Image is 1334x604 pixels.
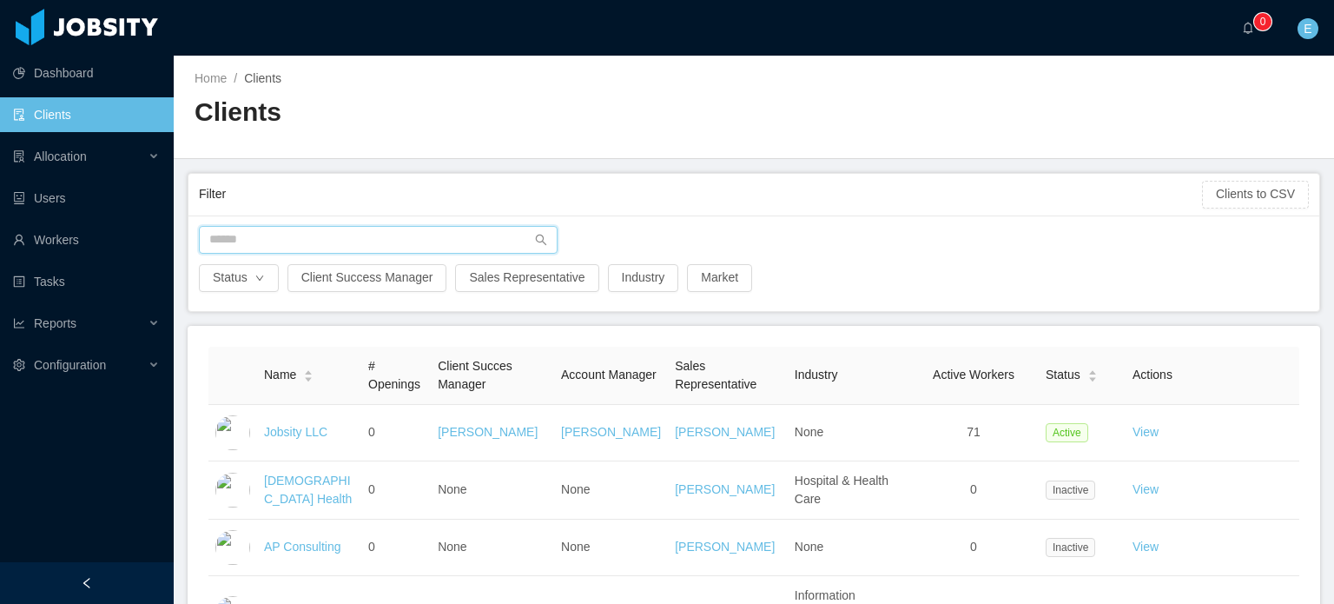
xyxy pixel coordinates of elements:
[13,317,25,329] i: icon: line-chart
[13,264,160,299] a: icon: profileTasks
[13,56,160,90] a: icon: pie-chartDashboard
[13,97,160,132] a: icon: auditClients
[438,482,466,496] span: None
[13,150,25,163] i: icon: solution
[1046,366,1080,384] span: Status
[795,474,888,506] span: Hospital & Health Care
[675,359,756,391] span: Sales Representative
[561,425,661,439] a: [PERSON_NAME]
[199,178,1202,210] div: Filter
[13,359,25,371] i: icon: setting
[361,405,431,461] td: 0
[1133,482,1159,496] a: View
[215,530,250,565] img: 6a95fc60-fa44-11e7-a61b-55864beb7c96_5a5d513336692-400w.png
[1087,368,1097,374] i: icon: caret-up
[199,264,279,292] button: Statusicon: down
[1133,540,1159,554] a: View
[687,264,752,292] button: Market
[795,425,823,439] span: None
[675,425,775,439] a: [PERSON_NAME]
[1046,481,1095,500] span: Inactive
[13,222,160,257] a: icon: userWorkers
[368,359,420,391] span: # Openings
[908,461,1039,520] td: 0
[1202,181,1309,209] button: Clients to CSV
[608,264,679,292] button: Industry
[561,540,590,554] span: None
[1133,368,1172,382] span: Actions
[675,540,775,554] a: [PERSON_NAME]
[908,520,1039,576] td: 0
[264,425,327,439] a: Jobsity LLC
[908,405,1039,461] td: 71
[795,540,823,554] span: None
[675,482,775,496] a: [PERSON_NAME]
[795,368,838,382] span: Industry
[1304,18,1311,39] span: E
[361,461,431,520] td: 0
[561,482,590,496] span: None
[215,473,250,508] img: 6a8e90c0-fa44-11e7-aaa7-9da49113f530_5a5d50e77f870-400w.png
[244,71,281,85] span: Clients
[438,359,512,391] span: Client Succes Manager
[303,368,314,380] div: Sort
[215,415,250,450] img: dc41d540-fa30-11e7-b498-73b80f01daf1_657caab8ac997-400w.png
[34,316,76,330] span: Reports
[287,264,447,292] button: Client Success Manager
[1242,22,1254,34] i: icon: bell
[13,181,160,216] a: icon: robotUsers
[1133,425,1159,439] a: View
[264,474,352,506] a: [DEMOGRAPHIC_DATA] Health
[438,540,466,554] span: None
[361,520,431,576] td: 0
[1087,368,1098,380] div: Sort
[234,71,237,85] span: /
[264,366,296,384] span: Name
[304,368,314,374] i: icon: caret-up
[1087,375,1097,380] i: icon: caret-down
[195,71,227,85] a: Home
[455,264,598,292] button: Sales Representative
[535,234,547,246] i: icon: search
[34,149,87,163] span: Allocation
[933,368,1014,382] span: Active Workers
[34,358,106,372] span: Configuration
[304,375,314,380] i: icon: caret-down
[1046,538,1095,557] span: Inactive
[195,95,754,130] h2: Clients
[264,540,340,554] a: AP Consulting
[1254,13,1271,30] sup: 0
[561,368,657,382] span: Account Manager
[438,425,538,439] a: [PERSON_NAME]
[1046,423,1088,442] span: Active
